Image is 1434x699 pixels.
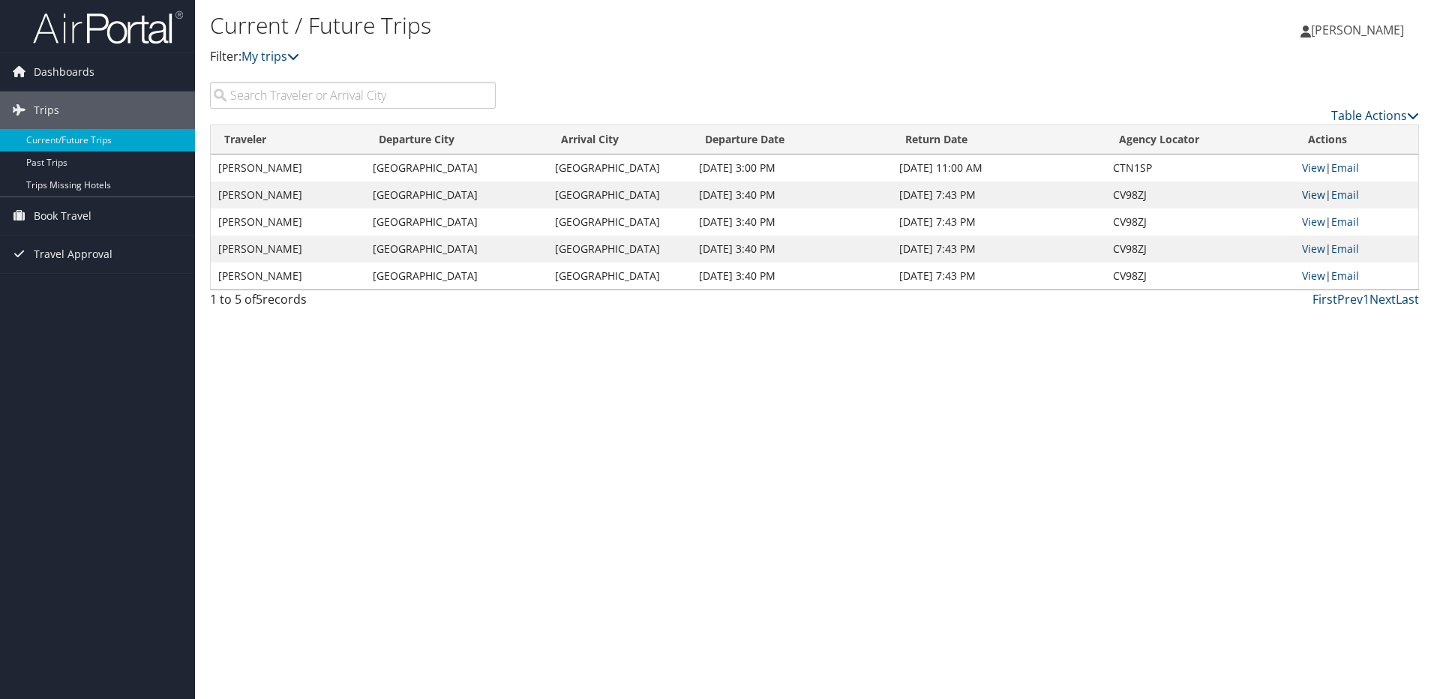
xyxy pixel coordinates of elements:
[34,91,59,129] span: Trips
[1396,291,1419,307] a: Last
[547,235,692,262] td: [GEOGRAPHIC_DATA]
[211,154,365,181] td: [PERSON_NAME]
[1105,125,1294,154] th: Agency Locator: activate to sort column ascending
[365,208,547,235] td: [GEOGRAPHIC_DATA]
[1302,241,1325,256] a: View
[34,235,112,273] span: Travel Approval
[256,291,262,307] span: 5
[365,181,547,208] td: [GEOGRAPHIC_DATA]
[1331,187,1359,202] a: Email
[365,125,547,154] th: Departure City: activate to sort column ascending
[211,125,365,154] th: Traveler: activate to sort column ascending
[547,181,692,208] td: [GEOGRAPHIC_DATA]
[365,235,547,262] td: [GEOGRAPHIC_DATA]
[34,53,94,91] span: Dashboards
[1369,291,1396,307] a: Next
[365,262,547,289] td: [GEOGRAPHIC_DATA]
[547,208,692,235] td: [GEOGRAPHIC_DATA]
[1294,154,1418,181] td: |
[241,48,299,64] a: My trips
[211,235,365,262] td: [PERSON_NAME]
[892,154,1105,181] td: [DATE] 11:00 AM
[547,262,692,289] td: [GEOGRAPHIC_DATA]
[1331,107,1419,124] a: Table Actions
[691,235,892,262] td: [DATE] 3:40 PM
[691,181,892,208] td: [DATE] 3:40 PM
[1300,7,1419,52] a: [PERSON_NAME]
[210,47,1016,67] p: Filter:
[1294,125,1418,154] th: Actions
[1331,160,1359,175] a: Email
[1302,214,1325,229] a: View
[892,125,1105,154] th: Return Date: activate to sort column ascending
[211,208,365,235] td: [PERSON_NAME]
[892,208,1105,235] td: [DATE] 7:43 PM
[691,208,892,235] td: [DATE] 3:40 PM
[210,82,496,109] input: Search Traveler or Arrival City
[1105,181,1294,208] td: CV98ZJ
[33,10,183,45] img: airportal-logo.png
[1331,241,1359,256] a: Email
[1294,262,1418,289] td: |
[211,262,365,289] td: [PERSON_NAME]
[1331,214,1359,229] a: Email
[1294,181,1418,208] td: |
[691,262,892,289] td: [DATE] 3:40 PM
[1331,268,1359,283] a: Email
[1302,160,1325,175] a: View
[1294,208,1418,235] td: |
[1363,291,1369,307] a: 1
[1294,235,1418,262] td: |
[1312,291,1337,307] a: First
[211,181,365,208] td: [PERSON_NAME]
[210,10,1016,41] h1: Current / Future Trips
[1105,154,1294,181] td: CTN1SP
[547,125,692,154] th: Arrival City: activate to sort column ascending
[892,262,1105,289] td: [DATE] 7:43 PM
[1302,268,1325,283] a: View
[1311,22,1404,38] span: [PERSON_NAME]
[892,235,1105,262] td: [DATE] 7:43 PM
[1337,291,1363,307] a: Prev
[365,154,547,181] td: [GEOGRAPHIC_DATA]
[547,154,692,181] td: [GEOGRAPHIC_DATA]
[1302,187,1325,202] a: View
[1105,235,1294,262] td: CV98ZJ
[210,290,496,316] div: 1 to 5 of records
[34,197,91,235] span: Book Travel
[892,181,1105,208] td: [DATE] 7:43 PM
[691,154,892,181] td: [DATE] 3:00 PM
[691,125,892,154] th: Departure Date: activate to sort column descending
[1105,208,1294,235] td: CV98ZJ
[1105,262,1294,289] td: CV98ZJ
